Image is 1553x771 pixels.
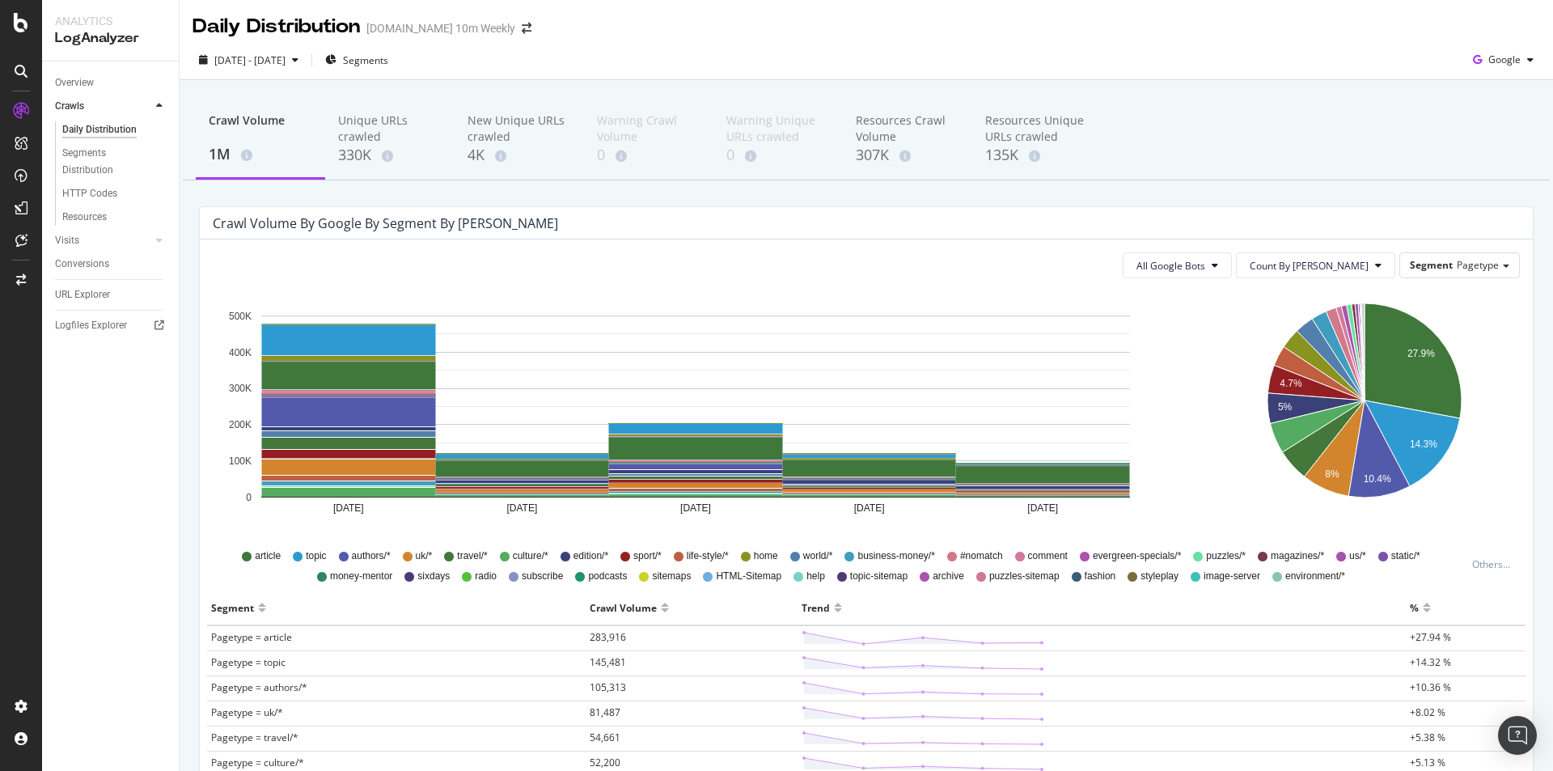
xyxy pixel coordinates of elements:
span: life-style/* [687,549,729,563]
span: help [806,570,825,583]
a: Segments Distribution [62,145,167,179]
div: Crawls [55,98,84,115]
div: Overview [55,74,94,91]
div: 1M [209,144,312,165]
text: 5% [1277,402,1292,413]
a: Overview [55,74,167,91]
div: URL Explorer [55,286,110,303]
span: +14.32 % [1410,655,1451,669]
a: URL Explorer [55,286,167,303]
div: Unique URLs crawled [338,112,442,145]
span: 283,916 [590,630,626,644]
div: 4K [468,145,571,166]
a: Visits [55,232,151,249]
span: money-mentor [330,570,392,583]
div: arrow-right-arrow-left [522,23,531,34]
a: Crawls [55,98,151,115]
text: 8% [1325,468,1339,480]
div: Analytics [55,13,166,29]
span: Pagetype = authors/* [211,680,307,694]
a: HTTP Codes [62,185,167,202]
span: +10.36 % [1410,680,1451,694]
span: podcasts [588,570,627,583]
span: puzzles-sitemap [989,570,1060,583]
text: [DATE] [1027,502,1058,514]
span: Count By Day [1250,259,1369,273]
div: Open Intercom Messenger [1498,716,1537,755]
span: +27.94 % [1410,630,1451,644]
span: archive [933,570,964,583]
div: HTTP Codes [62,185,117,202]
span: authors/* [352,549,391,563]
div: Daily Distribution [193,13,360,40]
div: 135K [985,145,1089,166]
text: 4.7% [1280,379,1302,390]
span: topic-sitemap [850,570,908,583]
div: Resources Unique URLs crawled [985,112,1089,145]
text: 500K [229,311,252,322]
span: +5.13 % [1410,756,1445,769]
span: All Google Bots [1136,259,1205,273]
svg: A chart. [1212,291,1517,534]
div: Segments Distribution [62,145,152,179]
div: New Unique URLs crawled [468,112,571,145]
span: static/* [1391,549,1420,563]
span: puzzles/* [1206,549,1246,563]
span: 81,487 [590,705,620,719]
div: Crawl Volume by google by Segment by [PERSON_NAME] [213,215,558,231]
text: 0 [246,492,252,503]
text: 400K [229,347,252,358]
span: travel/* [457,549,487,563]
span: environment/* [1285,570,1345,583]
span: sixdays [417,570,450,583]
button: Segments [319,47,395,73]
span: [DATE] - [DATE] [214,53,286,67]
div: Daily Distribution [62,121,137,138]
text: 200K [229,419,252,430]
span: subscribe [522,570,563,583]
span: 52,200 [590,756,620,769]
span: sitemaps [652,570,691,583]
span: article [255,549,281,563]
text: [DATE] [680,502,711,514]
text: [DATE] [507,502,538,514]
button: All Google Bots [1123,252,1232,278]
span: 54,661 [590,731,620,744]
span: Google [1488,53,1521,66]
div: 0 [597,145,700,166]
text: [DATE] [854,502,885,514]
a: Resources [62,209,167,226]
div: Crawl Volume [209,112,312,143]
span: magazines/* [1271,549,1324,563]
div: Visits [55,232,79,249]
div: A chart. [213,291,1178,534]
span: edition/* [573,549,608,563]
span: Pagetype = topic [211,655,286,669]
text: [DATE] [333,502,364,514]
button: [DATE] - [DATE] [193,47,305,73]
div: % [1410,595,1419,621]
span: world/* [803,549,833,563]
a: Logfiles Explorer [55,317,167,334]
span: comment [1028,549,1068,563]
span: 145,481 [590,655,626,669]
div: Trend [802,595,830,621]
span: image-server [1204,570,1260,583]
span: sport/* [633,549,662,563]
span: +8.02 % [1410,705,1445,719]
a: Daily Distribution [62,121,167,138]
span: Pagetype = uk/* [211,705,283,719]
span: #nomatch [960,549,1003,563]
span: Segments [343,53,388,67]
div: Warning Crawl Volume [597,112,700,145]
button: Google [1466,47,1540,73]
span: radio [475,570,497,583]
text: 100K [229,455,252,467]
span: Pagetype = travel/* [211,731,298,744]
span: styleplay [1140,570,1179,583]
span: 105,313 [590,680,626,694]
span: Pagetype [1457,258,1499,272]
span: home [754,549,778,563]
text: 14.3% [1409,438,1437,450]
